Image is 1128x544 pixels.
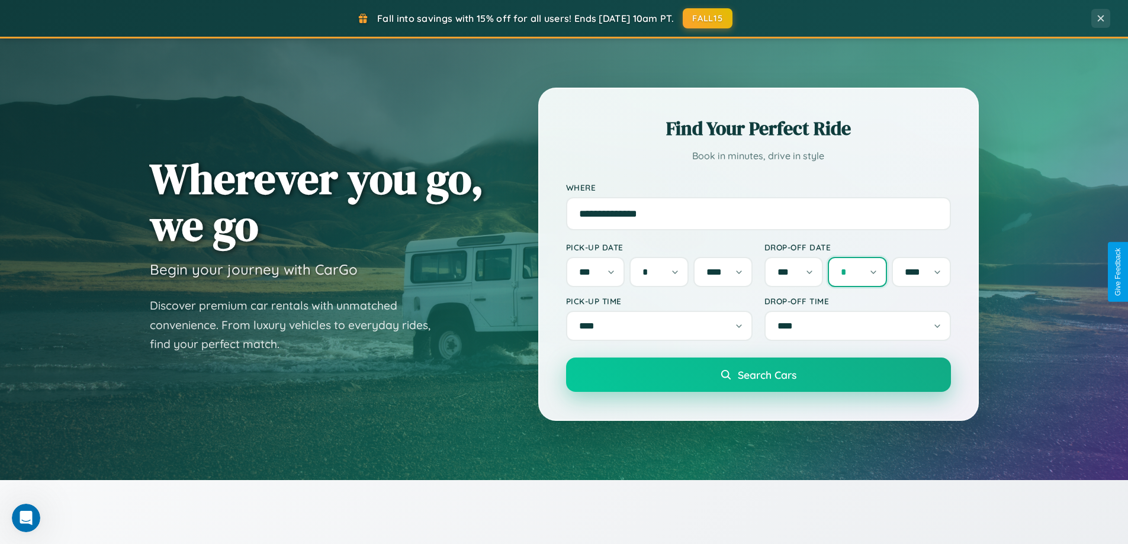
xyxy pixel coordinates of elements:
h1: Wherever you go, we go [150,155,484,249]
label: Drop-off Time [764,296,951,306]
h2: Find Your Perfect Ride [566,115,951,141]
div: Give Feedback [1114,248,1122,296]
button: Search Cars [566,358,951,392]
label: Pick-up Time [566,296,753,306]
button: FALL15 [683,8,732,28]
label: Pick-up Date [566,242,753,252]
span: Search Cars [738,368,796,381]
iframe: Intercom live chat [12,504,40,532]
label: Where [566,182,951,192]
span: Fall into savings with 15% off for all users! Ends [DATE] 10am PT. [377,12,674,24]
label: Drop-off Date [764,242,951,252]
h3: Begin your journey with CarGo [150,260,358,278]
p: Book in minutes, drive in style [566,147,951,165]
p: Discover premium car rentals with unmatched convenience. From luxury vehicles to everyday rides, ... [150,296,446,354]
